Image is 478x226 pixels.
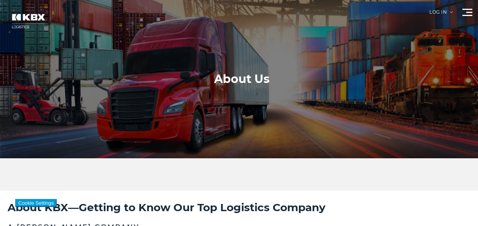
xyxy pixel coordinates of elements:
h2: About KBX—Getting to Know Our Top Logistics Company [8,200,470,215]
img: arrow [450,11,453,13]
div: Log in [429,10,453,20]
img: kbx logo [6,8,51,35]
h1: About Us [214,72,270,87]
button: Cookie Settings [15,199,57,207]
